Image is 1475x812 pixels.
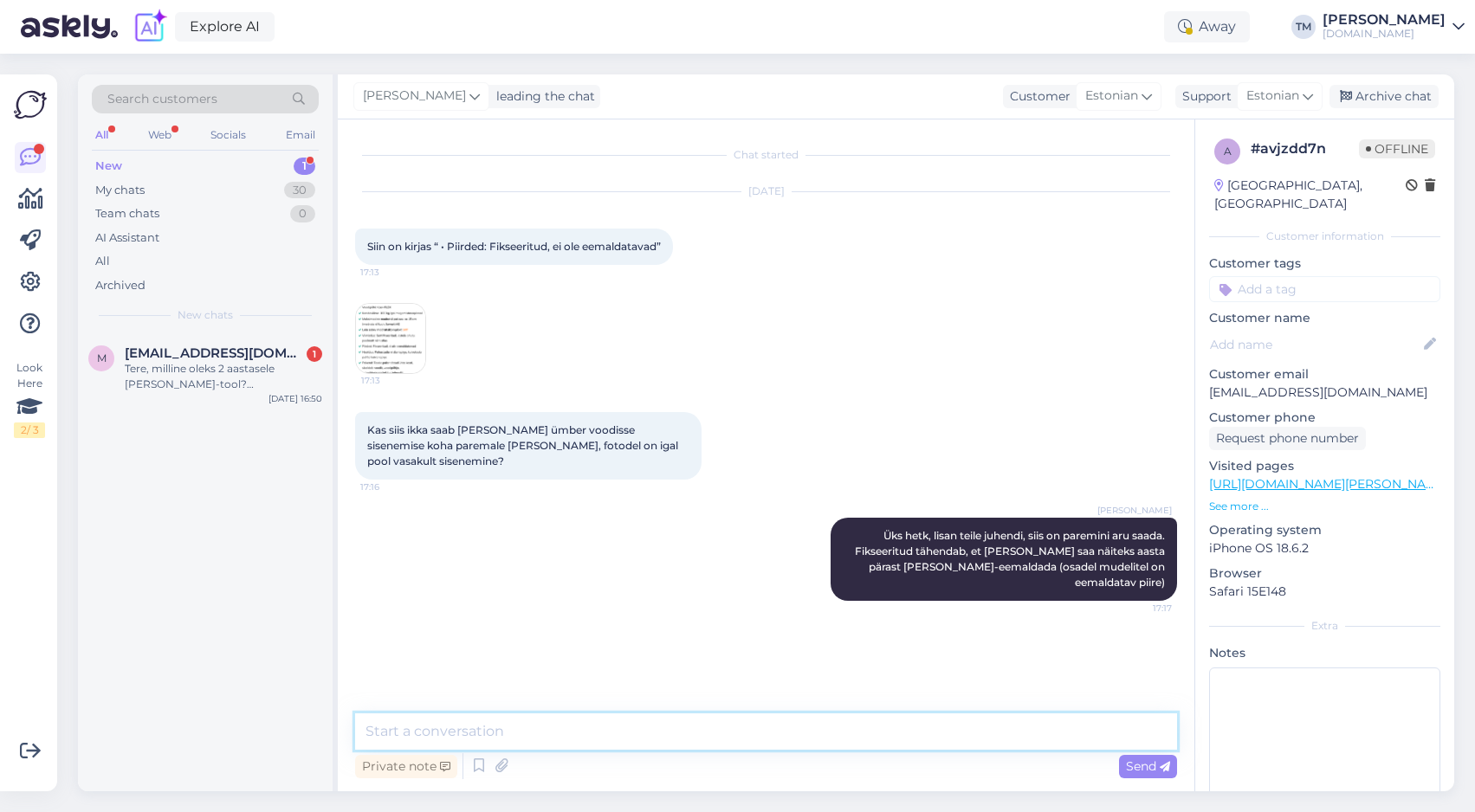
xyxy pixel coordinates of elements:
[1209,309,1440,327] p: Customer name
[307,346,322,362] div: 1
[1251,139,1359,159] div: # avjzdd7n
[107,90,217,108] span: Search customers
[1209,476,1448,492] a: [URL][DOMAIN_NAME][PERSON_NAME]
[1107,602,1172,615] span: 17:17
[1323,13,1465,41] a: [PERSON_NAME][DOMAIN_NAME]
[290,205,315,222] div: 0
[1209,457,1440,475] p: Visited pages
[1085,87,1138,106] span: Estonian
[1209,409,1440,427] p: Customer phone
[282,124,319,146] div: Email
[1209,427,1366,450] div: Request phone number
[95,277,146,294] div: Archived
[145,124,175,146] div: Web
[125,361,322,392] div: Tere, milline oleks 2 aastasele [PERSON_NAME]-tool? [PERSON_NAME]
[1209,383,1440,402] p: [EMAIL_ADDRESS][DOMAIN_NAME]
[355,184,1177,199] div: [DATE]
[489,87,595,106] div: leading the chat
[1291,15,1316,39] div: TM
[1329,85,1439,108] div: Archive chat
[14,88,47,121] img: Askly Logo
[355,147,1177,163] div: Chat started
[1359,139,1435,158] span: Offline
[367,423,681,467] span: Kas siis ikka saab [PERSON_NAME] ümber voodisse sisenemise koha paremale [PERSON_NAME], fotodel o...
[1224,145,1232,158] span: a
[95,158,122,175] div: New
[95,253,110,270] div: All
[1209,618,1440,634] div: Extra
[361,374,426,387] span: 17:13
[1209,539,1440,557] p: iPhone OS 18.6.2
[1323,13,1446,27] div: [PERSON_NAME]
[1214,177,1406,213] div: [GEOGRAPHIC_DATA], [GEOGRAPHIC_DATA]
[355,755,457,778] div: Private note
[1210,335,1420,354] input: Add name
[1209,521,1440,539] p: Operating system
[1209,564,1440,583] p: Browser
[855,529,1168,589] span: Üks hetk, lisan teile juhendi, siis on paremini aru saada. Fikseeritud tähendab, et [PERSON_NAME]...
[95,205,159,222] div: Team chats
[1246,87,1299,106] span: Estonian
[360,266,425,279] span: 17:13
[95,229,159,247] div: AI Assistant
[97,351,107,364] span: m
[284,182,315,199] div: 30
[14,422,45,438] div: 2 / 3
[1209,365,1440,383] p: Customer email
[1209,499,1440,514] p: See more ...
[1209,255,1440,273] p: Customer tags
[268,392,322,405] div: [DATE] 16:50
[14,360,45,438] div: Look Here
[132,9,168,45] img: explore-ai
[1209,229,1440,244] div: Customer information
[1164,11,1250,42] div: Away
[294,158,315,175] div: 1
[207,124,249,146] div: Socials
[1209,644,1440,662] p: Notes
[92,124,112,146] div: All
[1175,87,1232,106] div: Support
[1003,87,1071,106] div: Customer
[360,480,425,493] span: 17:16
[1209,276,1440,302] input: Add a tag
[1323,27,1446,41] div: [DOMAIN_NAME]
[1126,758,1170,774] span: Send
[367,240,661,253] span: Siin on kirjas “ • Piirded: Fikseeritud, ei ole eemaldatavad”
[363,87,466,106] span: [PERSON_NAME]
[178,307,233,323] span: New chats
[356,304,425,373] img: Attachment
[1209,583,1440,601] p: Safari 15E148
[175,12,275,42] a: Explore AI
[125,345,305,361] span: mariliis8@icloud.com
[1097,504,1172,517] span: [PERSON_NAME]
[95,182,145,199] div: My chats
